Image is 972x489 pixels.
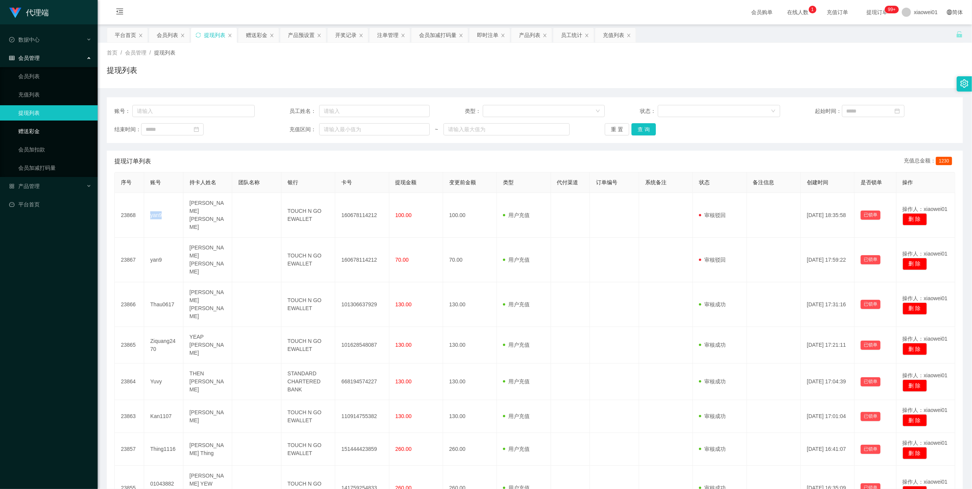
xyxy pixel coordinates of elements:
[115,193,144,238] td: 23868
[640,107,658,115] span: 状态：
[801,193,855,238] td: [DATE] 18:35:58
[183,193,233,238] td: [PERSON_NAME] [PERSON_NAME]
[18,160,92,175] a: 会员加减打码量
[861,377,880,386] button: 已锁单
[465,107,483,115] span: 类型：
[501,33,505,38] i: 图标: close
[395,301,412,307] span: 130.00
[904,157,955,166] div: 充值总金额：
[18,105,92,121] a: 提现列表
[270,33,274,38] i: 图标: close
[281,364,335,400] td: STANDARD CHARTERED BANK
[115,28,136,42] div: 平台首页
[246,28,267,42] div: 赠送彩金
[183,433,233,466] td: [PERSON_NAME] Thing
[699,413,726,419] span: 审核成功
[144,282,183,327] td: Thau0617
[144,364,183,400] td: Yuvy
[115,327,144,364] td: 23865
[430,125,443,134] span: ~
[149,50,151,56] span: /
[115,238,144,282] td: 23867
[699,179,710,185] span: 状态
[807,179,828,185] span: 创建时间
[811,6,814,13] p: 1
[753,179,774,185] span: 备注信息
[815,107,842,115] span: 起始时间：
[861,412,880,421] button: 已锁单
[335,327,389,364] td: 101628548087
[960,79,969,88] i: 图标: setting
[699,342,726,348] span: 审核成功
[238,179,260,185] span: 团队名称
[443,282,497,327] td: 130.00
[144,400,183,433] td: Kan1107
[503,212,530,218] span: 用户充值
[895,108,900,114] i: 图标: calendar
[9,37,40,43] span: 数据中心
[228,33,232,38] i: 图标: close
[18,142,92,157] a: 会员加扣款
[903,258,927,270] button: 删 除
[395,342,412,348] span: 130.00
[18,69,92,84] a: 会员列表
[9,9,49,15] a: 代理端
[699,212,726,218] span: 审核驳回
[115,364,144,400] td: 23864
[443,193,497,238] td: 100.00
[823,10,852,15] span: 充值订单
[335,400,389,433] td: 110914755382
[144,238,183,282] td: yan9
[903,372,948,378] span: 操作人：xiaowei01
[183,400,233,433] td: [PERSON_NAME]
[956,31,963,38] i: 图标: unlock
[204,28,225,42] div: 提现列表
[335,28,357,42] div: 开奖记录
[801,364,855,400] td: [DATE] 17:04:39
[443,433,497,466] td: 260.00
[699,446,726,452] span: 审核成功
[903,206,948,212] span: 操作人：xiaowei01
[801,400,855,433] td: [DATE] 17:01:04
[335,364,389,400] td: 668194574227
[801,238,855,282] td: [DATE] 17:59:22
[419,28,456,42] div: 会员加减打码量
[132,105,255,117] input: 请输入
[585,33,589,38] i: 图标: close
[557,179,578,185] span: 代付渠道
[395,446,412,452] span: 260.00
[377,28,398,42] div: 注单管理
[627,33,631,38] i: 图标: close
[903,414,927,426] button: 删 除
[115,400,144,433] td: 23863
[443,238,497,282] td: 70.00
[289,107,319,115] span: 员工姓名：
[443,123,570,135] input: 请输入最大值为
[114,157,151,166] span: 提现订单列表
[359,33,363,38] i: 图标: close
[9,8,21,18] img: logo.9652507e.png
[861,445,880,454] button: 已锁单
[699,301,726,307] span: 审核成功
[144,433,183,466] td: Thing1116
[281,327,335,364] td: TOUCH N GO EWALLET
[138,33,143,38] i: 图标: close
[809,6,816,13] sup: 1
[9,183,14,189] i: 图标: appstore-o
[903,380,927,392] button: 删 除
[903,343,927,355] button: 删 除
[596,109,600,114] i: 图标: down
[281,193,335,238] td: TOUCH N GO EWALLET
[863,10,892,15] span: 提现订单
[596,179,617,185] span: 订单编号
[9,183,40,189] span: 产品管理
[281,282,335,327] td: TOUCH N GO EWALLET
[183,238,233,282] td: [PERSON_NAME] [PERSON_NAME]
[114,125,141,134] span: 结束时间：
[395,179,417,185] span: 提现金额
[443,327,497,364] td: 130.00
[443,400,497,433] td: 130.00
[319,105,430,117] input: 请输入
[603,28,624,42] div: 充值列表
[443,364,497,400] td: 130.00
